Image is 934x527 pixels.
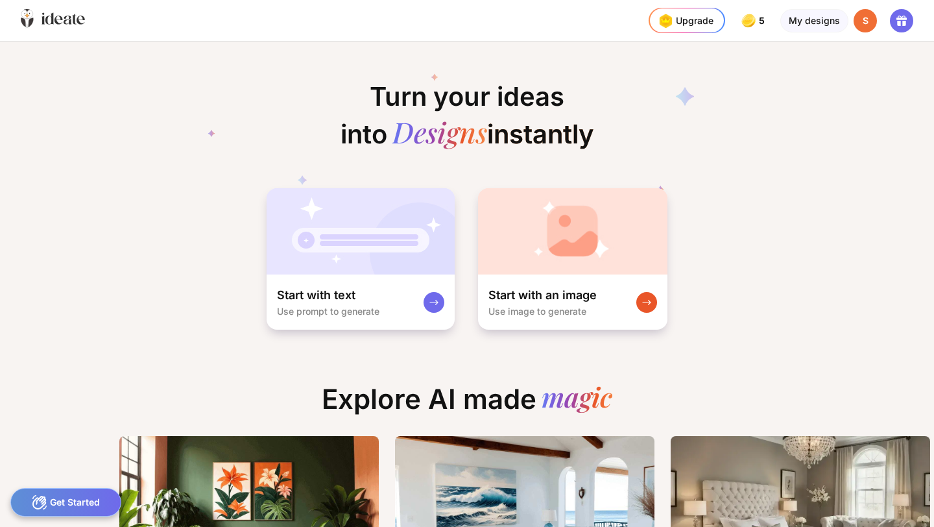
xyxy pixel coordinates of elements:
[277,306,379,317] div: Use prompt to generate
[488,288,597,303] div: Start with an image
[311,383,623,426] div: Explore AI made
[488,306,586,317] div: Use image to generate
[759,16,767,26] span: 5
[655,10,713,31] div: Upgrade
[267,188,455,275] img: startWithTextCardBg.jpg
[542,383,612,415] div: magic
[655,10,676,31] img: upgrade-nav-btn-icon.gif
[10,488,121,517] div: Get Started
[780,9,848,32] div: My designs
[277,288,355,303] div: Start with text
[854,9,877,32] div: S
[478,188,667,275] img: startWithImageCardBg.jpg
